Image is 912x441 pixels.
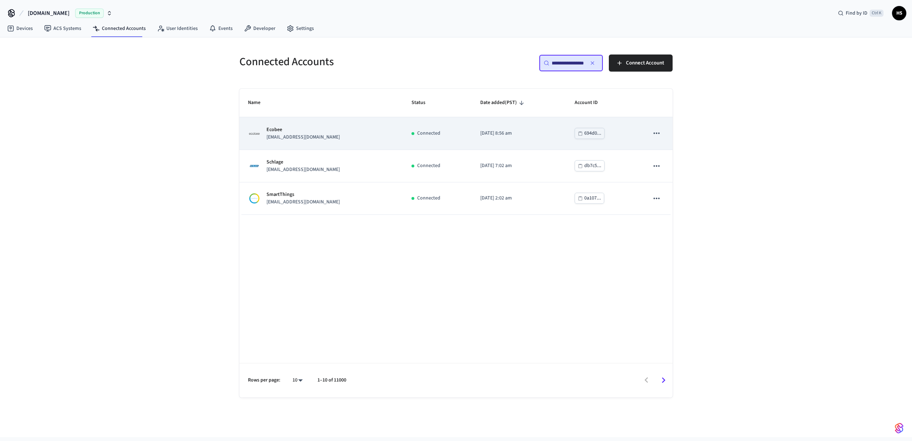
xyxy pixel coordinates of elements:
[75,9,104,18] span: Production
[575,128,605,139] button: 694d0...
[248,192,261,205] img: Smartthings Logo, Square
[480,130,558,137] p: [DATE] 8:56 am
[248,160,261,172] img: Schlage Logo, Square
[239,89,673,215] table: sticky table
[411,97,435,108] span: Status
[248,377,280,384] p: Rows per page:
[584,129,601,138] div: 694d0...
[575,97,607,108] span: Account ID
[289,375,306,385] div: 10
[28,9,69,17] span: [DOMAIN_NAME]
[248,97,270,108] span: Name
[626,58,664,68] span: Connect Account
[281,22,320,35] a: Settings
[203,22,238,35] a: Events
[266,126,340,134] p: Ecobee
[238,22,281,35] a: Developer
[266,191,340,198] p: SmartThings
[892,6,906,20] button: HS
[151,22,203,35] a: User Identities
[480,97,526,108] span: Date added(PST)
[248,127,261,140] img: ecobee_logo_square
[87,22,151,35] a: Connected Accounts
[38,22,87,35] a: ACS Systems
[239,55,452,69] h5: Connected Accounts
[832,7,889,20] div: Find by IDCtrl K
[870,10,883,17] span: Ctrl K
[893,7,906,20] span: HS
[846,10,867,17] span: Find by ID
[575,160,605,171] button: db7c5...
[266,134,340,141] p: [EMAIL_ADDRESS][DOMAIN_NAME]
[584,161,601,170] div: db7c5...
[480,162,558,170] p: [DATE] 7:02 am
[417,130,440,137] p: Connected
[417,162,440,170] p: Connected
[895,422,903,434] img: SeamLogoGradient.69752ec5.svg
[266,198,340,206] p: [EMAIL_ADDRESS][DOMAIN_NAME]
[266,159,340,166] p: Schlage
[584,194,601,203] div: 0a107...
[575,193,604,204] button: 0a107...
[655,372,672,389] button: Go to next page
[1,22,38,35] a: Devices
[480,194,558,202] p: [DATE] 2:02 am
[417,194,440,202] p: Connected
[266,166,340,173] p: [EMAIL_ADDRESS][DOMAIN_NAME]
[609,55,673,72] button: Connect Account
[317,377,346,384] p: 1–10 of 11000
